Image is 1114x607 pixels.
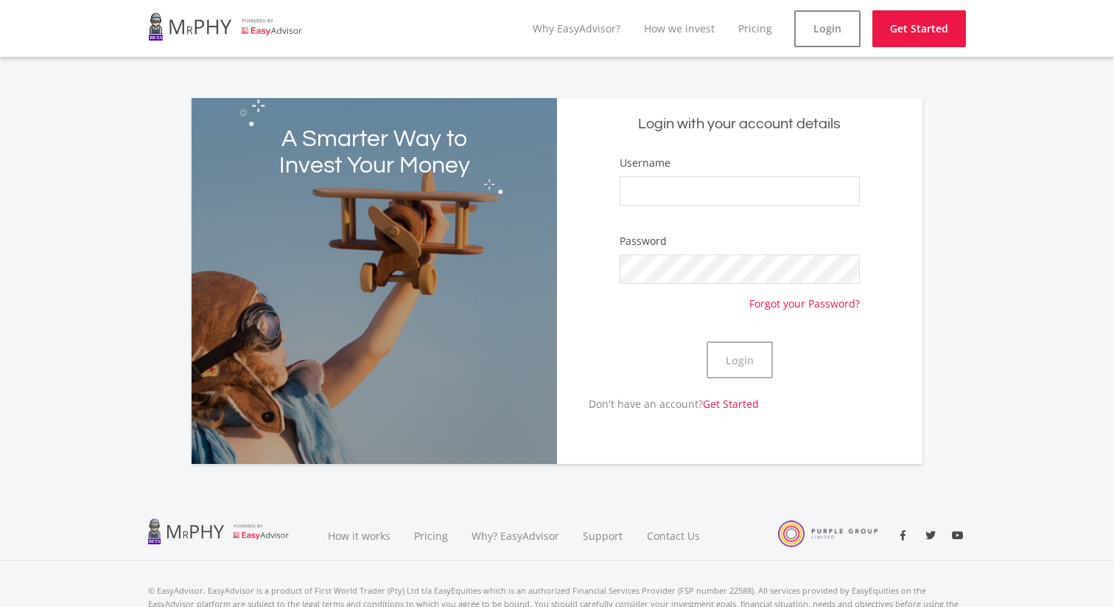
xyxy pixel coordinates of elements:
a: How we invest [644,21,715,35]
label: Username [620,156,670,170]
a: Why? EasyAdvisor [460,511,571,561]
a: Forgot your Password? [749,284,860,311]
a: Get Started [703,397,759,411]
a: How it works [316,511,402,561]
a: Contact Us [635,511,713,561]
p: Don't have an account? [557,396,759,412]
h2: A Smarter Way to Invest Your Money [265,126,484,179]
h5: Login with your account details [568,114,911,134]
label: Password [620,234,667,249]
a: Pricing [738,21,772,35]
a: Why EasyAdvisor? [533,21,620,35]
a: Get Started [872,10,966,47]
button: Login [707,341,773,378]
a: Login [794,10,861,47]
a: Support [571,511,635,561]
a: Pricing [402,511,460,561]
